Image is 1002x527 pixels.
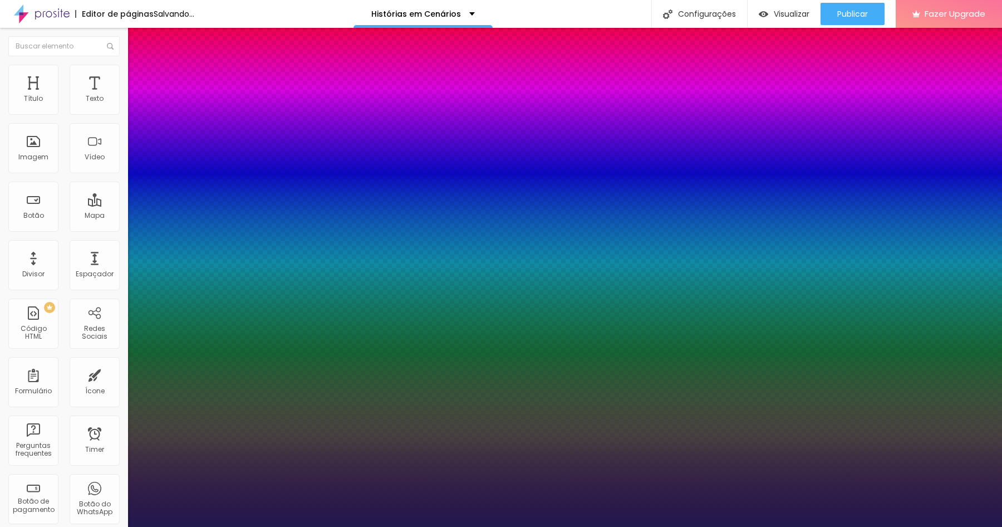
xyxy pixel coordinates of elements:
button: Visualizar [748,3,821,25]
div: Perguntas frequentes [11,442,55,458]
img: Icone [663,9,672,19]
button: Publicar [821,3,885,25]
div: Divisor [22,270,45,278]
div: Mapa [85,212,105,219]
div: Formulário [15,387,52,395]
div: Ícone [85,387,105,395]
img: view-1.svg [759,9,768,19]
div: Botão de pagamento [11,497,55,514]
div: Salvando... [154,10,194,18]
div: Botão [23,212,44,219]
div: Vídeo [85,153,105,161]
div: Código HTML [11,325,55,341]
div: Título [24,95,43,103]
div: Redes Sociais [72,325,116,341]
img: Icone [107,43,114,50]
div: Editor de páginas [75,10,154,18]
div: Espaçador [76,270,114,278]
div: Texto [86,95,104,103]
span: Publicar [837,9,868,18]
span: Fazer Upgrade [925,9,985,18]
div: Timer [85,446,104,453]
p: Histórias em Cenários [371,10,461,18]
div: Botão do WhatsApp [72,500,116,516]
div: Imagem [18,153,48,161]
span: Visualizar [774,9,809,18]
input: Buscar elemento [8,36,120,56]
